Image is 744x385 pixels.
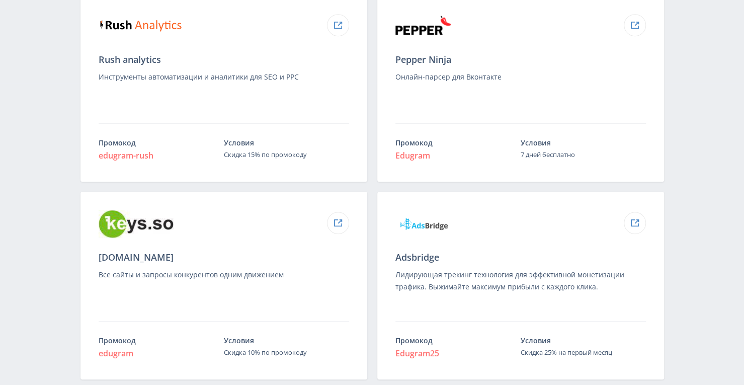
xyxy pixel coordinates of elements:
[395,210,453,238] img: Logo: Adsbridge
[327,212,349,234] a: External Link Icon
[99,349,224,358] p: edugram
[630,21,639,29] img: External Link Icon
[99,151,224,160] p: edugram-rush
[521,349,646,356] p: Скидка 25% на первый месяц
[99,54,349,65] p: Rush analytics
[395,16,451,35] img: Logo: Pepper Ninja
[395,252,646,263] p: Adsbridge
[99,337,224,345] p: Промокод
[395,71,646,83] p: Онлайн-парсер для Вконтакте
[224,151,349,158] p: Скидка 15% по промокоду
[99,139,224,147] p: Промокод
[224,337,349,345] p: Условия
[624,14,646,36] a: External Link Icon
[521,139,646,147] p: Условия
[521,151,646,158] p: 7 дней бесплатно
[334,219,343,227] img: External Link Icon
[395,54,646,65] p: Pepper Ninja
[99,12,183,40] img: Logo: Rush analytics
[224,139,349,147] p: Условия
[630,219,639,227] img: External Link Icon
[624,212,646,234] a: External Link Icon
[395,139,521,147] p: Промокод
[99,71,349,83] p: Инструменты автоматизации и аналитики для SEO и PPC
[327,14,349,36] a: External Link Icon
[224,349,349,356] p: Скидка 10% по промокоду
[99,252,349,263] p: [DOMAIN_NAME]
[395,349,521,358] p: Edugram25
[395,337,521,345] p: Промокод
[521,337,646,345] p: Условия
[334,21,343,29] img: External Link Icon
[99,269,349,281] p: Все сайты и запросы конкурентов одним движением
[395,151,521,160] p: Edugram
[99,210,174,238] img: Logo: Keys.so
[395,269,646,293] p: Лидирующая трекинг технология для эффективной монетизации трафика. Выжимайте максимум прибыли с к...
